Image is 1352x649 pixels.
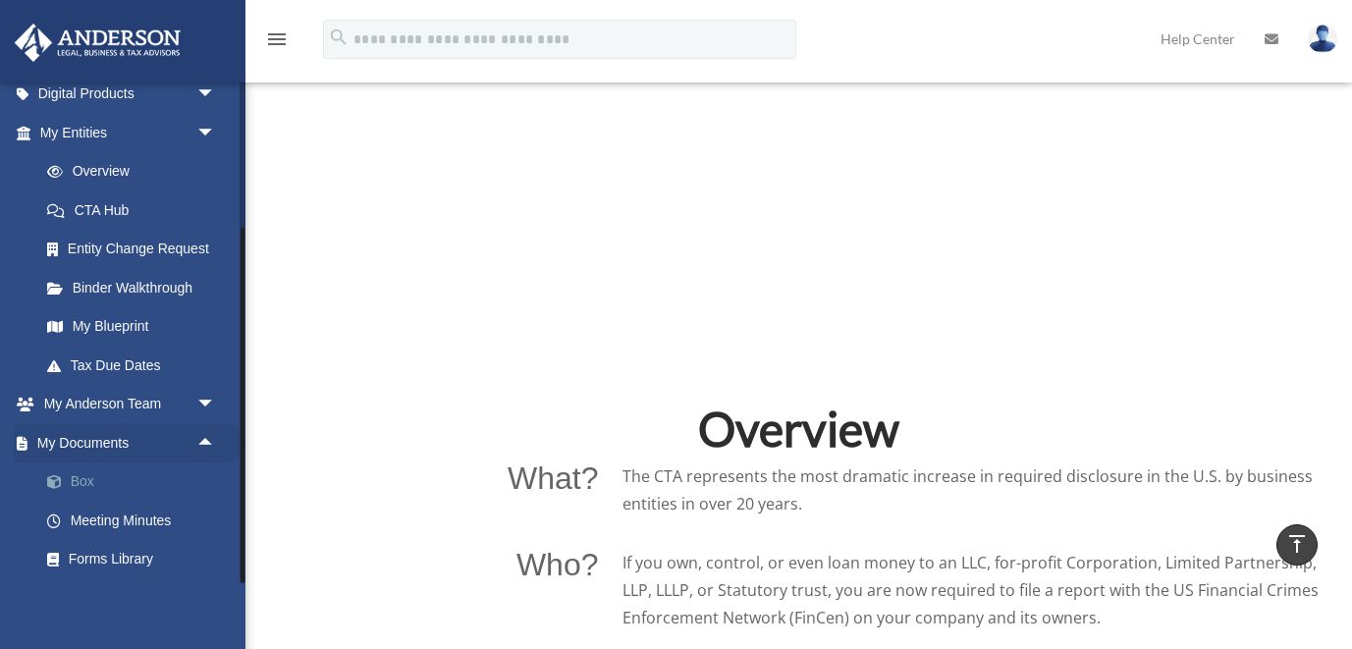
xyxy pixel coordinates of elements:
p: Who? [516,549,599,580]
a: CTA Hub [27,190,236,230]
a: Entity Change Request [27,230,245,269]
a: Digital Productsarrow_drop_down [14,75,245,114]
a: Forms Library [27,540,245,579]
a: Tax Due Dates [27,346,245,385]
img: User Pic [1308,25,1337,53]
span: arrow_drop_down [196,385,236,425]
img: Anderson Advisors Platinum Portal [9,24,187,62]
a: Overview [27,152,245,191]
a: My Entitiesarrow_drop_down [14,113,245,152]
a: Box [27,462,245,502]
span: arrow_drop_up [196,423,236,463]
span: arrow_drop_down [196,75,236,115]
p: If you own, control, or even loan money to an LLC, for-profit Corporation, Limited Partnership, L... [622,549,1329,631]
a: Notarize [27,578,245,618]
a: vertical_align_top [1276,524,1318,566]
a: My Anderson Teamarrow_drop_down [14,385,245,424]
p: What? [508,462,598,494]
i: search [328,27,350,48]
a: menu [265,34,289,51]
a: My Blueprint [27,307,245,347]
a: Binder Walkthrough [27,268,245,307]
h2: Overview [269,406,1329,462]
a: Meeting Minutes [27,501,245,540]
a: My Documentsarrow_drop_up [14,423,245,462]
span: arrow_drop_down [196,113,236,153]
i: menu [265,27,289,51]
p: The CTA represents the most dramatic increase in required disclosure in the U.S. by business enti... [622,462,1329,517]
i: vertical_align_top [1285,532,1309,556]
